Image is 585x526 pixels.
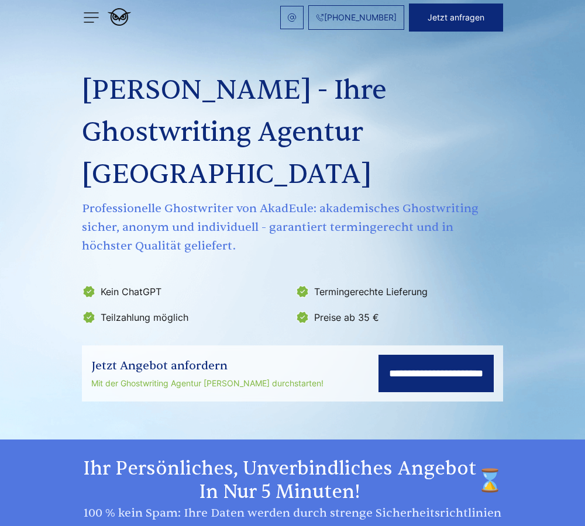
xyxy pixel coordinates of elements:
span: [PHONE_NUMBER] [324,13,397,22]
h2: Ihr persönliches, unverbindliches Angebot in nur 5 Minuten! [82,457,503,504]
img: Phone [316,13,324,22]
button: Jetzt anfragen [409,4,503,32]
img: email [287,13,297,22]
img: menu [82,8,101,27]
h1: [PERSON_NAME] - Ihre Ghostwriting Agentur [GEOGRAPHIC_DATA] [82,70,503,196]
img: time [477,457,503,504]
a: [PHONE_NUMBER] [308,5,404,30]
div: Mit der Ghostwriting Agentur [PERSON_NAME] durchstarten! [91,376,324,390]
div: Jetzt Angebot anfordern [91,357,324,375]
img: logo [108,8,131,26]
li: Preise ab 35 € [295,308,502,327]
li: Termingerechte Lieferung [295,282,502,301]
li: Teilzahlung möglich [82,308,288,327]
li: Kein ChatGPT [82,282,288,301]
span: Professionelle Ghostwriter von AkadEule: akademisches Ghostwriting sicher, anonym und individuell... [82,199,503,255]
